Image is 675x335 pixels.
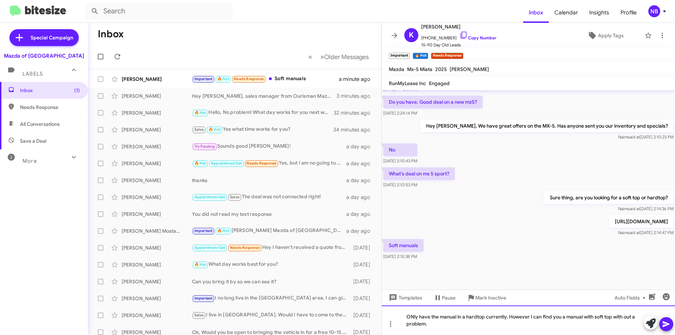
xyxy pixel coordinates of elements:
[22,71,43,77] span: Labels
[192,142,346,150] div: Sounds good [PERSON_NAME]!
[304,50,373,64] nav: Page navigation example
[194,161,206,166] span: 🔥 Hot
[383,110,417,116] span: [DATE] 2:24:14 PM
[383,182,417,187] span: [DATE] 2:10:53 PM
[346,177,376,184] div: a day ago
[192,193,346,201] div: The deal was not connected right!
[350,278,376,285] div: [DATE]
[584,2,615,23] span: Insights
[648,5,660,17] div: NB
[350,295,376,302] div: [DATE]
[383,143,417,156] p: No
[389,80,426,86] span: RunMyLease Inc
[598,29,624,42] span: Apply Tags
[194,77,213,81] span: Important
[383,167,455,180] p: What's deal on mx 5 sport?
[413,53,428,59] small: 🔥 Hot
[421,41,496,49] span: 15-90 Day Old Leads
[122,109,192,116] div: [PERSON_NAME]
[192,211,346,218] div: You did not read my text response
[324,53,369,61] span: Older Messages
[350,261,376,268] div: [DATE]
[4,52,84,59] div: Mazda of [GEOGRAPHIC_DATA]
[230,195,239,199] span: Sales
[9,29,79,46] a: Special Campaign
[194,296,213,301] span: Important
[316,50,373,64] button: Next
[192,227,346,235] div: [PERSON_NAME] Mazda of [GEOGRAPHIC_DATA] | [STREET_ADDRESS]
[22,158,37,164] span: More
[334,126,376,133] div: 34 minutes ago
[194,228,213,233] span: Important
[122,160,192,167] div: [PERSON_NAME]
[618,134,674,140] span: Naim [DATE] 2:10:23 PM
[346,194,376,201] div: a day ago
[122,211,192,218] div: [PERSON_NAME]
[346,143,376,150] div: a day ago
[192,244,350,252] div: Hey I haven't received a quote from you
[192,278,350,285] div: Can you bring it by so we can see it?
[431,53,463,59] small: Needs Response
[409,30,414,41] span: K
[122,278,192,285] div: [PERSON_NAME]
[336,92,376,99] div: 3 minutes ago
[421,22,496,31] span: [PERSON_NAME]
[122,76,192,83] div: [PERSON_NAME]
[211,161,242,166] span: Appointment Set
[609,291,654,304] button: Auto Fields
[192,260,350,269] div: What day works best for you?
[569,29,641,42] button: Apply Tags
[122,126,192,133] div: [PERSON_NAME]
[192,294,350,302] div: I no long live in the [GEOGRAPHIC_DATA] area, I can give you the mileage and other facts if you n...
[628,230,640,235] span: said at
[387,291,422,304] span: Templates
[122,194,192,201] div: [PERSON_NAME]
[230,245,260,250] span: Needs Response
[421,31,496,41] span: [PHONE_NUMBER]
[192,125,334,134] div: Yes what time works for you?
[609,215,674,228] p: [URL][DOMAIN_NAME]
[383,158,417,163] span: [DATE] 2:10:43 PM
[523,2,549,23] a: Inbox
[85,3,233,20] input: Search
[428,291,461,304] button: Pause
[346,211,376,218] div: a day ago
[194,313,204,317] span: Sales
[20,137,46,144] span: Save a Deal
[192,92,336,99] div: Hey [PERSON_NAME], sales manager from Ourisman Mazda, reaching out to you. Are you still shopping...
[122,227,192,234] div: [PERSON_NAME] Mostacilla [PERSON_NAME]
[350,244,376,251] div: [DATE]
[192,75,339,83] div: Soft manuals
[122,92,192,99] div: [PERSON_NAME]
[475,291,506,304] span: Mark Inactive
[346,160,376,167] div: a day ago
[615,291,648,304] span: Auto Fields
[74,87,80,94] span: (1)
[122,312,192,319] div: [PERSON_NAME]
[407,66,432,72] span: Mx-5 Miata
[618,206,674,211] span: Naim [DATE] 2:14:36 PM
[320,52,324,61] span: »
[544,191,674,204] p: Sure thing, are you looking for a soft top or hardtop?
[615,2,642,23] a: Profile
[192,311,350,319] div: I live in [GEOGRAPHIC_DATA]. Would I have to come to the [GEOGRAPHIC_DATA] location?
[383,239,424,252] p: Soft manuals
[618,230,674,235] span: Naim [DATE] 2:14:47 PM
[122,244,192,251] div: [PERSON_NAME]
[383,96,483,108] p: Do you have. Good deal on a new mz5?
[192,109,334,117] div: Hello, No problem! What day works for you next week?
[459,35,496,40] a: Copy Number
[350,312,376,319] div: [DATE]
[194,245,225,250] span: Appointment Set
[194,262,206,267] span: 🔥 Hot
[31,34,73,41] span: Special Campaign
[98,28,124,40] h1: Inbox
[382,305,675,335] div: ONly have the manual in a hardtop currently. However I can find you a manual with soft top with o...
[389,66,404,72] span: Mazda
[217,228,229,233] span: 🔥 Hot
[194,110,206,115] span: 🔥 Hot
[308,52,312,61] span: «
[122,177,192,184] div: [PERSON_NAME]
[442,291,456,304] span: Pause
